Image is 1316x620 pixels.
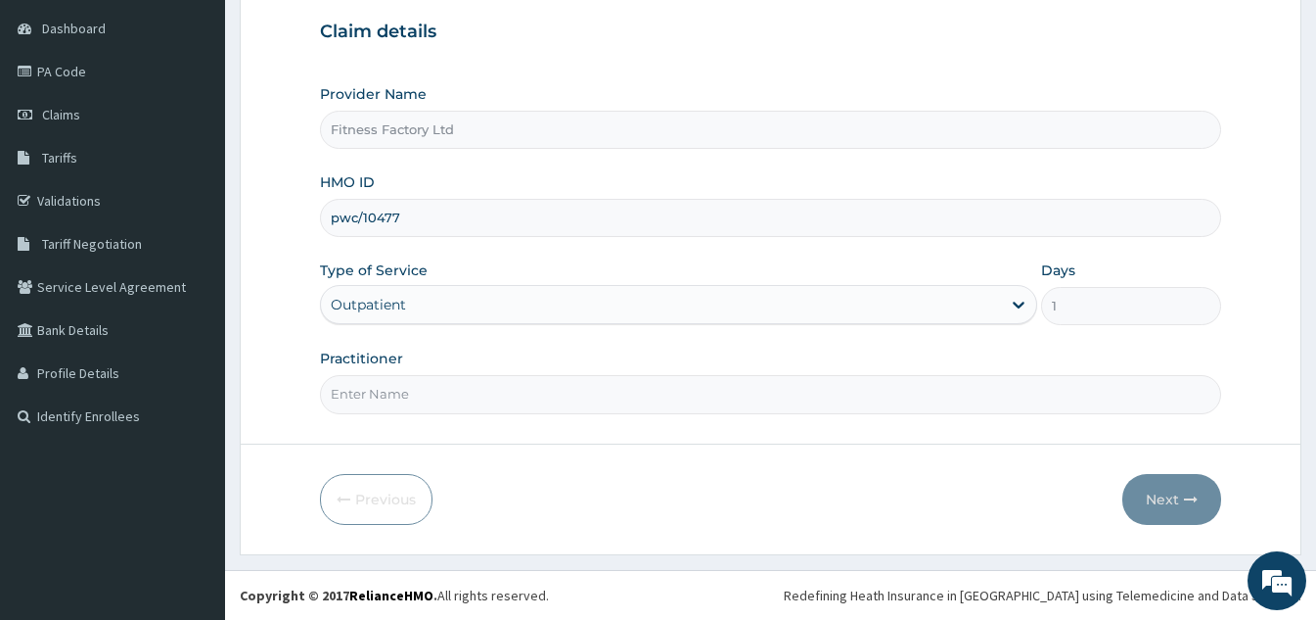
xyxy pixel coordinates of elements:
button: Previous [320,474,432,525]
button: Next [1122,474,1221,525]
img: d_794563401_company_1708531726252_794563401 [36,98,79,147]
span: Dashboard [42,20,106,37]
strong: Copyright © 2017 . [240,587,437,604]
label: HMO ID [320,172,375,192]
span: We're online! [113,185,270,383]
label: Days [1041,261,1075,280]
span: Claims [42,106,80,123]
div: Chat with us now [102,110,329,135]
span: Tariffs [42,149,77,167]
label: Provider Name [320,84,427,104]
div: Minimize live chat window [321,10,368,57]
textarea: Type your message and hit 'Enter' [10,412,373,481]
h3: Claim details [320,22,1221,43]
footer: All rights reserved. [225,570,1316,620]
span: Tariff Negotiation [42,235,142,253]
a: RelianceHMO [349,587,433,604]
input: Enter Name [320,375,1221,413]
input: Enter HMO ID [320,199,1221,237]
div: Redefining Heath Insurance in [GEOGRAPHIC_DATA] using Telemedicine and Data Science! [784,586,1301,605]
label: Type of Service [320,261,428,280]
label: Practitioner [320,349,403,368]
